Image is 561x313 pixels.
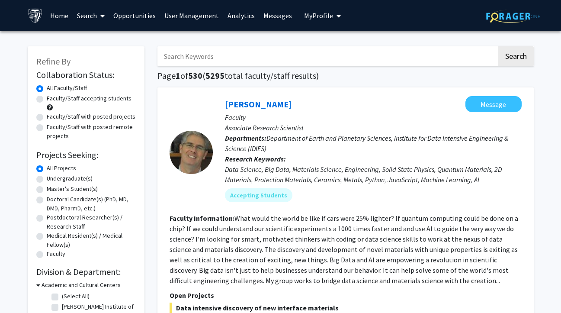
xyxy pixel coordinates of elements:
button: Message David Elbert [465,96,522,112]
span: My Profile [304,11,333,20]
span: 1 [176,70,180,81]
a: Analytics [223,0,259,31]
span: Data intensive discovery of new interface materials [170,303,522,313]
label: Faculty [47,249,65,258]
h2: Division & Department: [36,267,136,277]
iframe: Chat [6,274,37,307]
span: Refine By [36,56,71,67]
label: Postdoctoral Researcher(s) / Research Staff [47,213,136,231]
label: Undergraduate(s) [47,174,93,183]
b: Departments: [225,134,266,142]
span: Department of Earth and Planetary Sciences, Institute for Data Intensive Engineering & Science (I... [225,134,508,153]
a: User Management [160,0,223,31]
label: Medical Resident(s) / Medical Fellow(s) [47,231,136,249]
p: Associate Research Scientist [225,123,522,133]
mat-chip: Accepting Students [225,188,292,202]
label: All Projects [47,164,76,173]
h2: Projects Seeking: [36,150,136,160]
label: Faculty/Staff with posted remote projects [47,123,136,141]
h3: Academic and Cultural Centers [42,281,121,290]
label: (Select All) [62,292,90,301]
label: Faculty/Staff with posted projects [47,112,135,121]
a: Search [73,0,109,31]
button: Search [498,46,534,66]
span: 530 [188,70,202,81]
label: Doctoral Candidate(s) (PhD, MD, DMD, PharmD, etc.) [47,195,136,213]
a: Opportunities [109,0,160,31]
h2: Collaboration Status: [36,70,136,80]
p: Faculty [225,112,522,123]
img: ForagerOne Logo [486,10,540,23]
a: [PERSON_NAME] [225,99,292,110]
b: Faculty Information: [170,214,234,223]
div: Data Science, Big Data, Materials Science, Engineering, Solid State Physics, Quantum Materials, 2... [225,164,522,185]
a: Messages [259,0,296,31]
span: 5295 [205,70,224,81]
input: Search Keywords [157,46,497,66]
p: Open Projects [170,290,522,300]
fg-read-more: What would the world be like if cars were 25% lighter? If quantum computing could be done on a ch... [170,214,518,285]
a: Home [46,0,73,31]
label: All Faculty/Staff [47,84,87,93]
label: Master's Student(s) [47,184,98,194]
b: Research Keywords: [225,155,286,163]
img: Johns Hopkins University Logo [28,8,43,23]
label: Faculty/Staff accepting students [47,94,131,103]
h1: Page of ( total faculty/staff results) [157,71,534,81]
